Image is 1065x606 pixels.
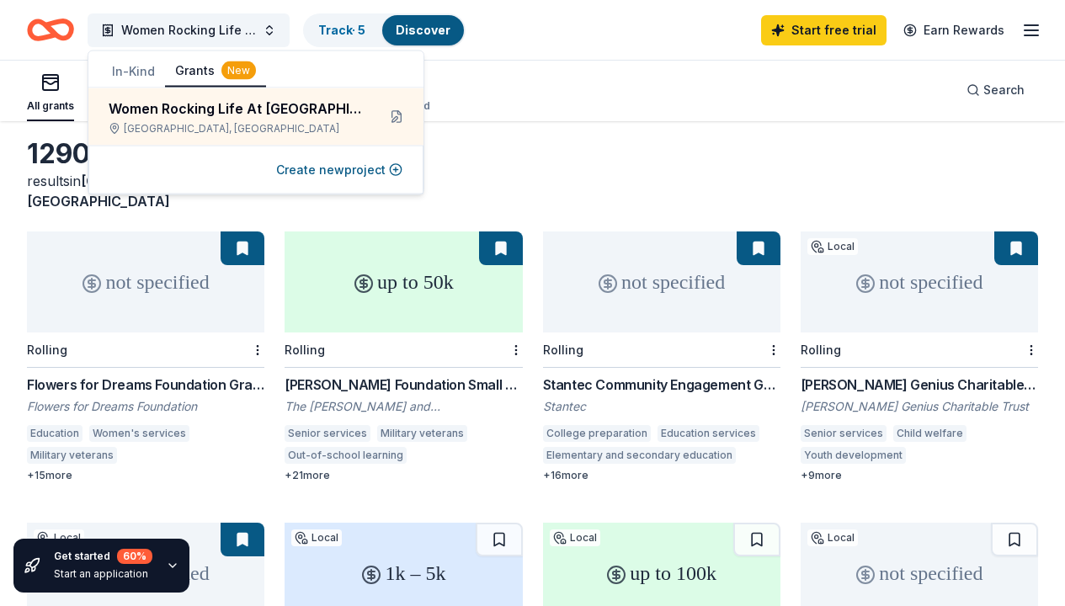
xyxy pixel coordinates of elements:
[543,231,780,332] div: not specified
[27,137,264,171] div: 1290
[27,231,264,332] div: not specified
[983,80,1025,100] span: Search
[285,447,407,464] div: Out-of-school learning
[801,425,887,442] div: Senior services
[953,73,1038,107] button: Search
[807,529,858,546] div: Local
[27,171,264,211] div: results
[27,469,264,482] div: + 15 more
[801,398,1038,415] div: [PERSON_NAME] Genius Charitable Trust
[27,343,67,357] div: Rolling
[121,20,256,40] span: Women Rocking Life At [GEOGRAPHIC_DATA]
[543,398,780,415] div: Stantec
[801,231,1038,332] div: not specified
[165,56,266,88] button: Grants
[658,425,759,442] div: Education services
[27,10,74,50] a: Home
[117,549,152,564] div: 60 %
[543,447,736,464] div: Elementary and secondary education
[27,425,83,442] div: Education
[285,231,522,332] div: up to 50k
[893,425,966,442] div: Child welfare
[761,15,887,45] a: Start free trial
[88,13,290,47] button: Women Rocking Life At [GEOGRAPHIC_DATA]
[27,66,74,121] button: All grants
[285,425,370,442] div: Senior services
[27,99,74,113] div: All grants
[285,231,522,482] a: up to 50kRolling[PERSON_NAME] Foundation Small Grants ProgramThe [PERSON_NAME] and [PERSON_NAME] ...
[285,343,325,357] div: Rolling
[801,375,1038,395] div: [PERSON_NAME] Genius Charitable Trust Grant
[291,529,342,546] div: Local
[801,447,906,464] div: Youth development
[285,398,522,415] div: The [PERSON_NAME] and [PERSON_NAME] Foundation
[109,98,363,119] div: Women Rocking Life At [GEOGRAPHIC_DATA]
[396,23,450,37] a: Discover
[801,231,1038,482] a: not specifiedLocalRolling[PERSON_NAME] Genius Charitable Trust Grant[PERSON_NAME] Genius Charitab...
[303,13,466,47] button: Track· 5Discover
[543,469,780,482] div: + 16 more
[807,238,858,255] div: Local
[109,122,363,136] div: [GEOGRAPHIC_DATA], [GEOGRAPHIC_DATA]
[27,447,117,464] div: Military veterans
[54,549,152,564] div: Get started
[276,160,402,180] button: Create newproject
[318,23,365,37] a: Track· 5
[543,425,651,442] div: College preparation
[543,231,780,482] a: not specifiedRollingStantec Community Engagement GrantStantecCollege preparationEducation service...
[27,375,264,395] div: Flowers for Dreams Foundation Grant
[801,343,841,357] div: Rolling
[27,231,264,482] a: not specifiedRollingFlowers for Dreams Foundation GrantFlowers for Dreams FoundationEducationWome...
[285,469,522,482] div: + 21 more
[221,61,256,80] div: New
[550,529,600,546] div: Local
[285,375,522,395] div: [PERSON_NAME] Foundation Small Grants Program
[893,15,1014,45] a: Earn Rewards
[543,375,780,395] div: Stantec Community Engagement Grant
[27,398,264,415] div: Flowers for Dreams Foundation
[543,343,583,357] div: Rolling
[54,567,152,581] div: Start an application
[89,425,189,442] div: Women's services
[102,56,165,87] button: In-Kind
[377,425,467,442] div: Military veterans
[801,469,1038,482] div: + 9 more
